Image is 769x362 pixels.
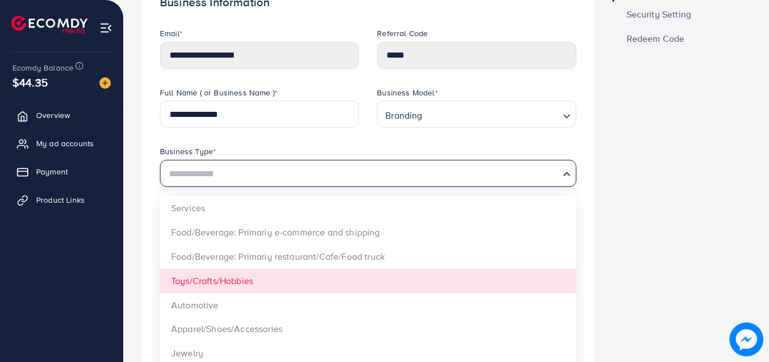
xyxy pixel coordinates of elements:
a: Product Links [8,189,115,211]
span: Redeem Code [627,34,685,43]
li: Toys/Crafts/Hobbies [160,269,576,293]
input: Search for option [426,106,558,124]
a: Overview [8,104,115,127]
span: Branding [383,107,424,124]
img: image [733,326,760,353]
a: My ad accounts [8,132,115,155]
span: Security Setting [627,10,692,19]
img: image [99,77,111,89]
span: Payment [36,166,68,177]
label: Email [160,28,183,39]
div: Search for option [160,160,576,187]
span: Ecomdy Balance [12,62,73,73]
li: Services [160,196,576,220]
input: Search for option [165,165,558,183]
label: Business Model [377,87,437,98]
span: My ad accounts [36,138,94,149]
label: Business Type [160,146,216,157]
span: $44.35 [12,74,48,90]
a: Payment [8,160,115,183]
li: Food/Beverage: Primariy restaurant/Cafe/Food truck [160,245,576,269]
img: logo [11,16,88,33]
label: Full Name ( or Business Name ) [160,87,277,98]
li: Food/Beverage: Primariy e-commerce and shipping [160,220,576,245]
span: Product Links [36,194,85,206]
li: Apparel/Shoes/Accessories [160,317,576,341]
li: Automotive [160,293,576,317]
span: Overview [36,110,70,121]
img: menu [99,21,112,34]
div: Search for option [377,101,576,128]
label: Referral Code [377,28,428,39]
